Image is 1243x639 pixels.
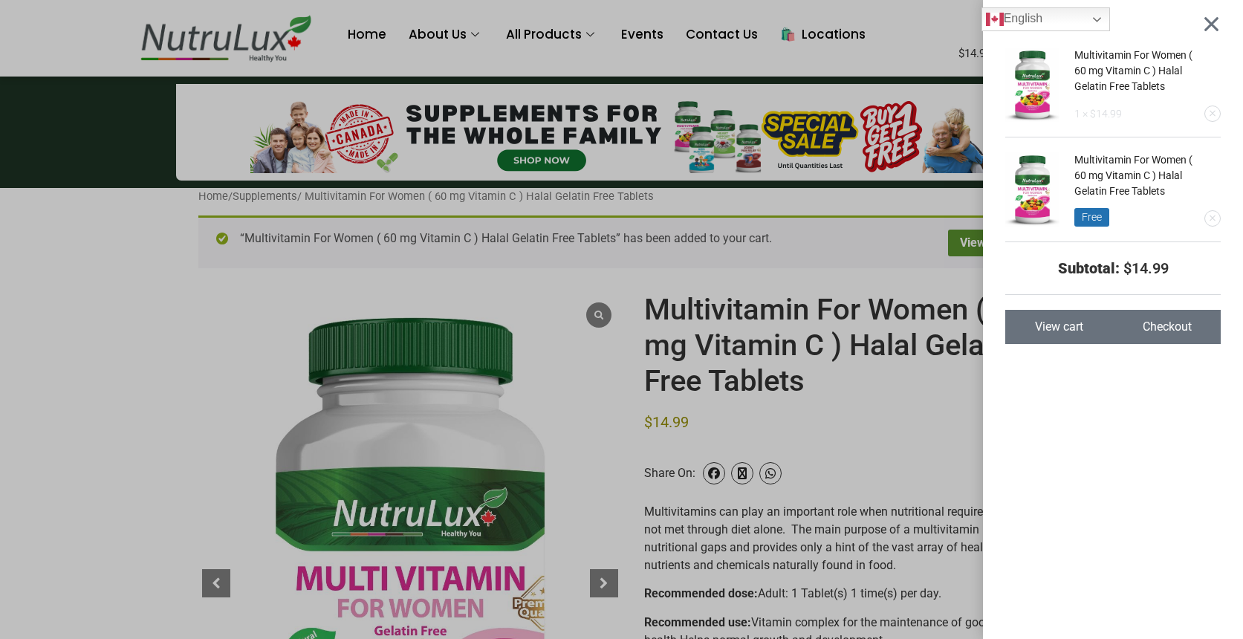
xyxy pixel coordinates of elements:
[1005,48,1059,122] img: Multivitamin For Women ( 60 mg Vitamin C ) Halal Gelatin Free Tablets
[981,7,1110,31] a: English
[1113,310,1221,344] a: Checkout
[1143,321,1192,333] span: Checkout
[1035,321,1083,333] span: View cart
[986,10,1004,28] img: en
[1005,152,1059,227] img: Multivitamin For Women ( 60 mg Vitamin C ) Halal Gelatin Free Tablets
[1123,259,1169,277] bdi: 14.99
[1123,259,1132,277] span: $
[1058,259,1120,277] strong: Subtotal:
[1090,108,1122,120] bdi: 14.99
[1074,154,1192,197] a: Multivitamin For Women ( 60 mg Vitamin C ) Halal Gelatin Free Tablets
[1074,49,1192,92] a: Multivitamin For Women ( 60 mg Vitamin C ) Halal Gelatin Free Tablets
[1074,208,1109,227] div: Free
[1074,108,1088,120] span: 1 ×
[1090,108,1096,120] span: $
[1005,310,1113,344] a: View cart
